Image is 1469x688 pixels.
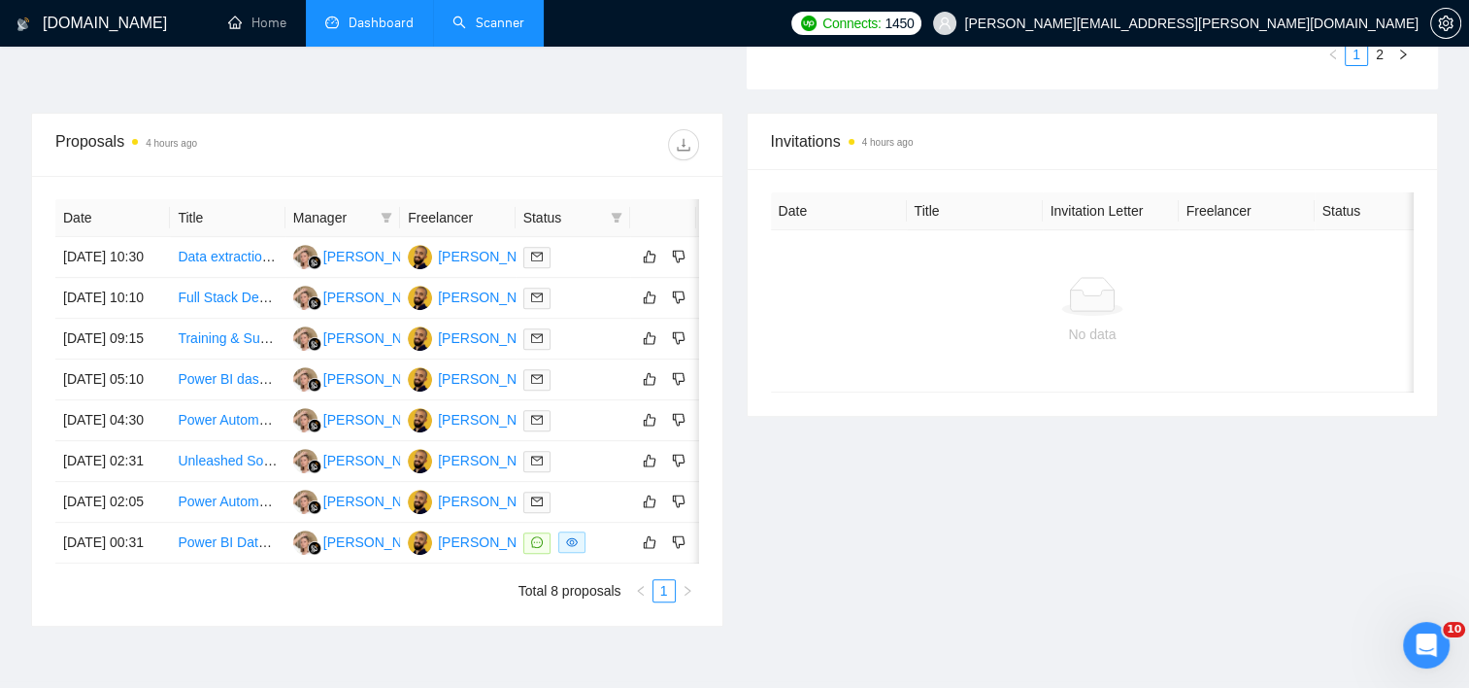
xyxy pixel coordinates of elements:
[907,192,1043,230] th: Title
[682,585,693,597] span: right
[643,290,656,305] span: like
[1321,43,1345,66] li: Previous Page
[667,367,690,391] button: dislike
[293,248,435,263] a: VZ[PERSON_NAME]
[638,245,661,268] button: like
[408,370,550,386] a: FA[PERSON_NAME]
[1431,16,1460,31] span: setting
[178,453,575,468] a: Unleashed Software and Power BI Integration (Data Visualisation)
[408,329,550,345] a: FA[PERSON_NAME]
[531,373,543,385] span: mail
[408,245,432,269] img: FA
[452,15,524,31] a: searchScanner
[643,534,656,550] span: like
[308,256,321,269] img: gigradar-bm.png
[408,367,432,392] img: FA
[438,450,550,471] div: [PERSON_NAME]
[178,330,416,346] a: Training & Support Analyst 2025P-0021
[672,453,685,468] span: dislike
[55,482,170,523] td: [DATE] 02:05
[408,490,432,514] img: FA
[55,441,170,482] td: [DATE] 02:31
[518,579,621,602] li: Total 8 proposals
[672,494,685,509] span: dislike
[408,248,550,263] a: FA[PERSON_NAME]
[638,367,661,391] button: like
[170,400,284,441] td: Power Automate / Power App
[638,449,661,472] button: like
[643,494,656,509] span: like
[1321,43,1345,66] button: left
[1443,622,1465,637] span: 10
[377,203,396,232] span: filter
[293,370,435,386] a: VZ[PERSON_NAME]
[293,533,435,549] a: VZ[PERSON_NAME]
[438,287,550,308] div: [PERSON_NAME]
[862,137,914,148] time: 4 hours ago
[438,491,550,512] div: [PERSON_NAME]
[325,16,339,29] span: dashboard
[228,15,286,31] a: homeHome
[672,290,685,305] span: dislike
[438,532,550,553] div: [PERSON_NAME]
[438,409,550,430] div: [PERSON_NAME]
[638,286,661,309] button: like
[667,245,690,268] button: dislike
[643,330,656,346] span: like
[1403,622,1450,669] iframe: Intercom live chat
[178,534,516,550] a: Power BI Dataflow Integration with QuickBooks Desktop
[323,409,435,430] div: [PERSON_NAME]
[607,203,626,232] span: filter
[55,199,170,237] th: Date
[323,450,435,471] div: [PERSON_NAME]
[178,494,493,509] a: Power Automate and Power Apps Specialist Needed
[1043,192,1179,230] th: Invitation Letter
[1391,43,1415,66] button: right
[170,319,284,360] td: Training & Support Analyst 2025P-0021
[293,327,317,351] img: VZ
[643,453,656,468] span: like
[55,360,170,400] td: [DATE] 05:10
[55,400,170,441] td: [DATE] 04:30
[55,319,170,360] td: [DATE] 09:15
[676,579,699,602] button: right
[1391,43,1415,66] li: Next Page
[323,491,435,512] div: [PERSON_NAME]
[408,533,550,549] a: FA[PERSON_NAME]
[438,246,550,267] div: [PERSON_NAME]
[822,13,881,34] span: Connects:
[381,212,392,224] span: filter
[178,290,611,305] a: Full Stack Developer for Enterprise Applications and Data Visualizations
[1327,49,1339,60] span: left
[293,207,373,228] span: Manager
[308,419,321,432] img: gigradar-bm.png
[531,496,543,507] span: mail
[638,531,661,554] button: like
[667,286,690,309] button: dislike
[170,482,284,523] td: Power Automate and Power Apps Specialist Needed
[1430,8,1461,39] button: setting
[635,585,647,597] span: left
[323,532,435,553] div: [PERSON_NAME]
[668,129,699,160] button: download
[308,337,321,351] img: gigradar-bm.png
[293,367,317,392] img: VZ
[672,534,685,550] span: dislike
[938,17,952,30] span: user
[408,408,432,432] img: FA
[293,408,317,432] img: VZ
[672,412,685,428] span: dislike
[323,287,435,308] div: [PERSON_NAME]
[1315,192,1451,230] th: Status
[1368,43,1391,66] li: 2
[170,278,284,319] td: Full Stack Developer for Enterprise Applications and Data Visualizations
[667,531,690,554] button: dislike
[531,292,543,303] span: mail
[293,531,317,555] img: VZ
[438,368,550,390] div: [PERSON_NAME]
[1397,49,1409,60] span: right
[293,411,435,427] a: VZ[PERSON_NAME]
[438,327,550,349] div: [PERSON_NAME]
[667,449,690,472] button: dislike
[170,523,284,564] td: Power BI Dataflow Integration with QuickBooks Desktop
